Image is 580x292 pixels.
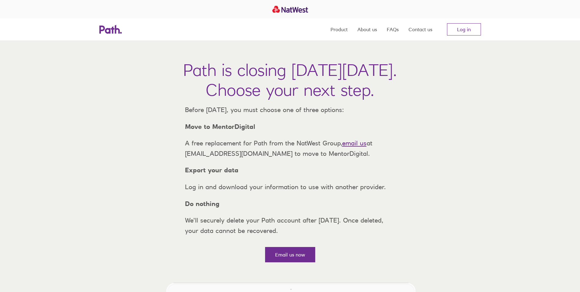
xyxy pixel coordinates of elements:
a: Contact us [408,18,432,40]
a: Log in [447,23,481,36]
p: Log in and download your information to use with another provider. [180,182,400,192]
a: email us [342,139,367,147]
p: We’ll securely delete your Path account after [DATE]. Once deleted, your data cannot be recovered. [180,215,400,236]
p: Before [DATE], you must choose one of three options: [180,105,400,115]
strong: Move to MentorDigital [185,123,255,130]
h1: Path is closing [DATE][DATE]. Choose your next step. [183,60,397,100]
a: FAQs [387,18,399,40]
a: Email us now [265,247,315,262]
a: Product [331,18,348,40]
p: A free replacement for Path from the NatWest Group, at [EMAIL_ADDRESS][DOMAIN_NAME] to move to Me... [180,138,400,159]
a: About us [357,18,377,40]
strong: Export your data [185,166,238,174]
strong: Do nothing [185,200,220,208]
